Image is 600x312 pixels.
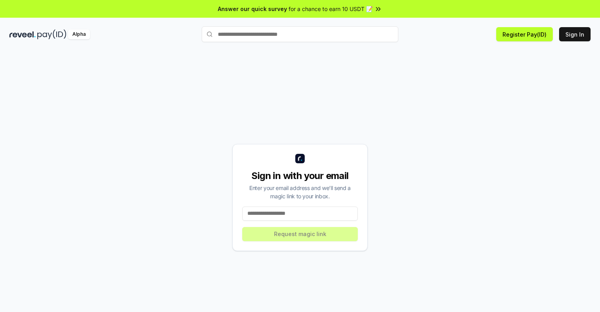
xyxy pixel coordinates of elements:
img: pay_id [37,30,66,39]
span: for a chance to earn 10 USDT 📝 [289,5,373,13]
button: Register Pay(ID) [496,27,553,41]
div: Enter your email address and we’ll send a magic link to your inbox. [242,184,358,200]
span: Answer our quick survey [218,5,287,13]
button: Sign In [559,27,591,41]
div: Sign in with your email [242,170,358,182]
img: reveel_dark [9,30,36,39]
img: logo_small [295,154,305,163]
div: Alpha [68,30,90,39]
